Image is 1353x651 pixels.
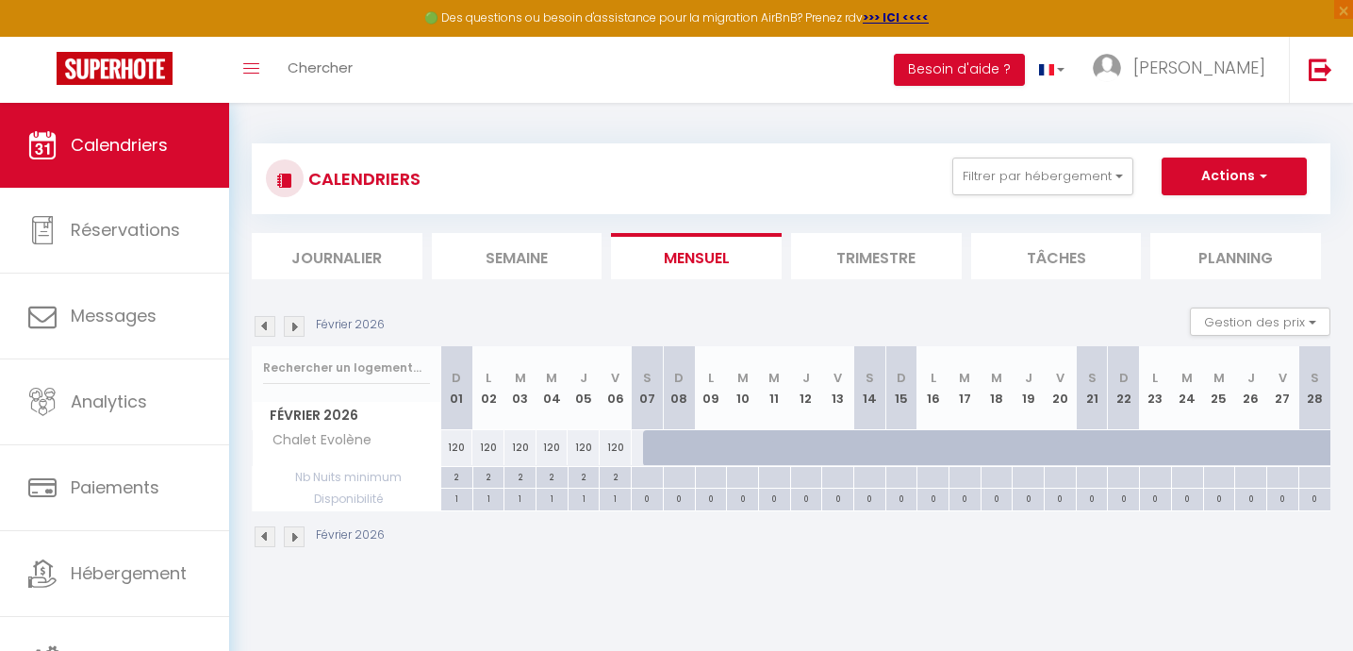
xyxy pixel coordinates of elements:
[253,489,440,509] span: Disponibilité
[452,369,461,387] abbr: D
[441,489,472,507] div: 1
[894,54,1025,86] button: Besoin d'aide ?
[1045,346,1077,430] th: 20
[664,489,695,507] div: 0
[71,304,157,327] span: Messages
[1025,369,1032,387] abbr: J
[897,369,906,387] abbr: D
[71,561,187,585] span: Hébergement
[504,467,536,485] div: 2
[1181,369,1193,387] abbr: M
[546,369,557,387] abbr: M
[536,346,569,430] th: 04
[1311,369,1319,387] abbr: S
[504,489,536,507] div: 1
[695,346,727,430] th: 09
[833,369,842,387] abbr: V
[1247,369,1255,387] abbr: J
[758,346,790,430] th: 11
[1213,369,1225,387] abbr: M
[822,489,853,507] div: 0
[568,346,600,430] th: 05
[952,158,1133,195] button: Filtrer par hébergement
[486,369,491,387] abbr: L
[1076,346,1108,430] th: 21
[643,369,652,387] abbr: S
[57,52,173,85] img: Super Booking
[611,233,782,279] li: Mensuel
[288,58,353,77] span: Chercher
[1140,346,1172,430] th: 23
[1108,346,1140,430] th: 22
[316,316,385,334] p: Février 2026
[253,402,440,429] span: Février 2026
[917,489,949,507] div: 0
[536,467,568,485] div: 2
[1309,58,1332,81] img: logout
[316,526,385,544] p: Février 2026
[1266,346,1298,430] th: 27
[1119,369,1129,387] abbr: D
[1267,489,1298,507] div: 0
[472,346,504,430] th: 02
[790,346,822,430] th: 12
[304,158,421,200] h3: CALENDRIERS
[600,489,631,507] div: 1
[1172,489,1203,507] div: 0
[674,369,684,387] abbr: D
[1152,369,1158,387] abbr: L
[1235,489,1266,507] div: 0
[632,489,663,507] div: 0
[600,346,632,430] th: 06
[441,430,473,465] div: 120
[504,430,536,465] div: 120
[1298,346,1330,430] th: 28
[1299,489,1330,507] div: 0
[71,390,147,413] span: Analytics
[1140,489,1171,507] div: 0
[981,346,1013,430] th: 18
[991,369,1002,387] abbr: M
[515,369,526,387] abbr: M
[263,351,430,385] input: Rechercher un logement...
[473,489,504,507] div: 1
[71,476,159,499] span: Paiements
[1204,489,1235,507] div: 0
[982,489,1013,507] div: 0
[959,369,970,387] abbr: M
[853,346,885,430] th: 14
[727,489,758,507] div: 0
[536,489,568,507] div: 1
[1190,308,1330,336] button: Gestion des prix
[1045,489,1076,507] div: 0
[1279,369,1287,387] abbr: V
[885,346,917,430] th: 15
[580,369,587,387] abbr: J
[600,430,632,465] div: 120
[1079,37,1289,103] a: ... [PERSON_NAME]
[256,430,376,451] span: Chalet Evolène
[1013,489,1044,507] div: 0
[696,489,727,507] div: 0
[1077,489,1108,507] div: 0
[866,369,874,387] abbr: S
[568,430,600,465] div: 120
[600,467,631,485] div: 2
[768,369,780,387] abbr: M
[569,467,600,485] div: 2
[441,467,472,485] div: 2
[273,37,367,103] a: Chercher
[504,346,536,430] th: 03
[854,489,885,507] div: 0
[252,233,422,279] li: Journalier
[737,369,749,387] abbr: M
[708,369,714,387] abbr: L
[1056,369,1064,387] abbr: V
[663,346,695,430] th: 08
[802,369,810,387] abbr: J
[632,346,664,430] th: 07
[1150,233,1321,279] li: Planning
[1088,369,1097,387] abbr: S
[472,430,504,465] div: 120
[71,133,168,157] span: Calendriers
